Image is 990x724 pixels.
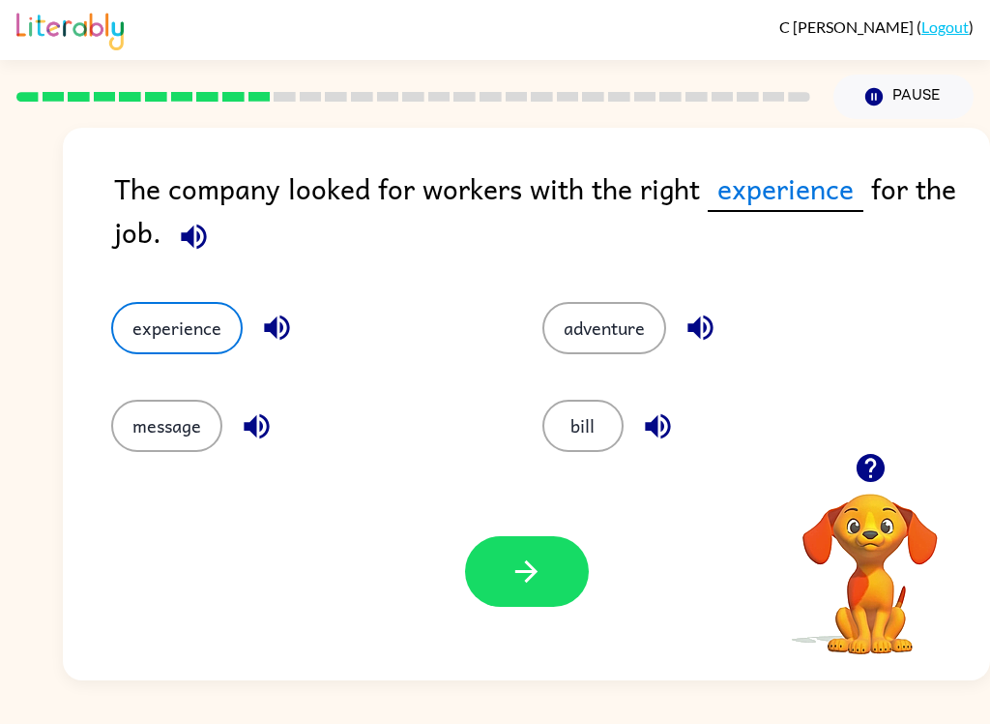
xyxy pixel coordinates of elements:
[921,17,969,36] a: Logout
[779,17,974,36] div: ( )
[708,166,863,212] span: experience
[111,400,222,452] button: message
[779,17,917,36] span: C [PERSON_NAME]
[833,75,974,119] button: Pause
[114,166,990,263] div: The company looked for workers with the right for the job.
[773,464,967,657] video: Your browser must support playing .mp4 files to use Literably. Please try using another browser.
[542,400,624,452] button: bill
[111,302,243,354] button: experience
[542,302,666,354] button: adventure
[16,8,124,50] img: Literably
